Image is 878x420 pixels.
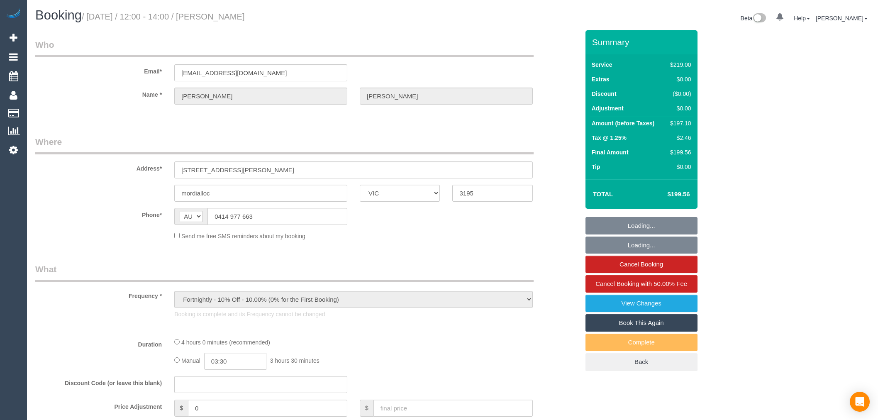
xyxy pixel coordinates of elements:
label: Email* [29,64,168,76]
label: Address* [29,161,168,173]
img: New interface [752,13,766,24]
label: Tax @ 1.25% [592,134,627,142]
input: Last Name* [360,88,533,105]
label: Phone* [29,208,168,219]
small: / [DATE] / 12:00 - 14:00 / [PERSON_NAME] [82,12,245,21]
input: Phone* [207,208,347,225]
div: Open Intercom Messenger [850,392,870,412]
legend: What [35,263,534,282]
label: Tip [592,163,600,171]
a: Help [794,15,810,22]
span: $ [360,400,373,417]
label: Adjustment [592,104,624,112]
img: Automaid Logo [5,8,22,20]
input: First Name* [174,88,347,105]
div: $197.10 [667,119,691,127]
div: $219.00 [667,61,691,69]
p: Booking is complete and its Frequency cannot be changed [174,310,533,318]
a: Cancel Booking with 50.00% Fee [585,275,698,293]
label: Price Adjustment [29,400,168,411]
a: Cancel Booking [585,256,698,273]
label: Extras [592,75,610,83]
div: $2.46 [667,134,691,142]
span: Booking [35,8,82,22]
a: View Changes [585,295,698,312]
label: Final Amount [592,148,629,156]
div: ($0.00) [667,90,691,98]
input: final price [373,400,533,417]
input: Email* [174,64,347,81]
legend: Who [35,39,534,57]
a: Beta [741,15,766,22]
div: $0.00 [667,163,691,171]
a: Book This Again [585,314,698,332]
span: Cancel Booking with 50.00% Fee [595,280,687,287]
legend: Where [35,136,534,154]
a: Back [585,353,698,371]
h3: Summary [592,37,693,47]
div: $0.00 [667,104,691,112]
label: Discount [592,90,617,98]
label: Frequency * [29,289,168,300]
label: Amount (before Taxes) [592,119,654,127]
div: $199.56 [667,148,691,156]
label: Discount Code (or leave this blank) [29,376,168,387]
label: Name * [29,88,168,99]
a: [PERSON_NAME] [816,15,868,22]
label: Service [592,61,612,69]
span: Manual [181,357,200,364]
span: Send me free SMS reminders about my booking [181,233,305,239]
label: Duration [29,337,168,349]
span: 4 hours 0 minutes (recommended) [181,339,270,346]
input: Suburb* [174,185,347,202]
strong: Total [593,190,613,198]
div: $0.00 [667,75,691,83]
input: Post Code* [452,185,532,202]
span: 3 hours 30 minutes [270,357,319,364]
h4: $199.56 [642,191,690,198]
span: $ [174,400,188,417]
